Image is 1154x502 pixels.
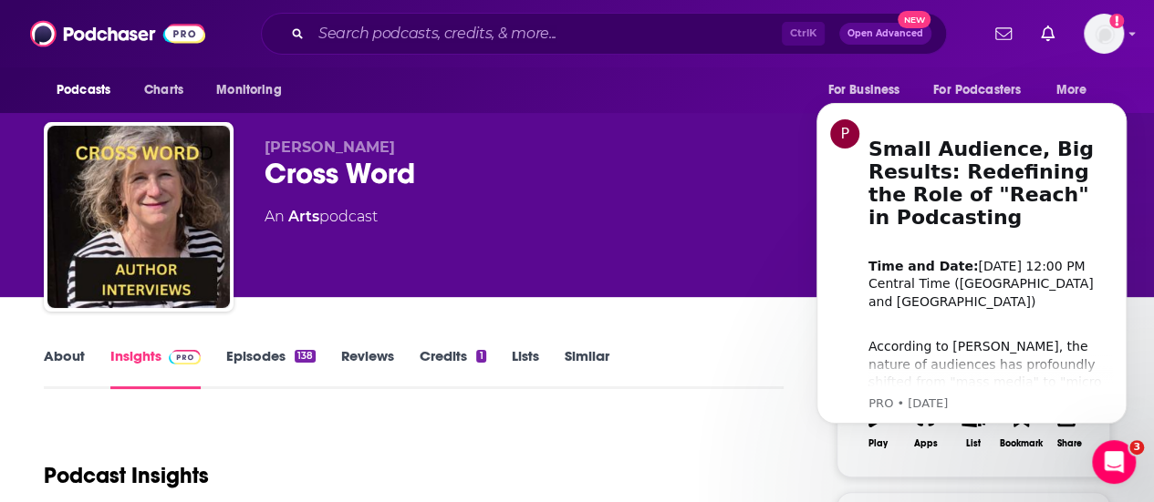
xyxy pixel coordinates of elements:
span: Monitoring [216,77,281,103]
div: Search podcasts, credits, & more... [261,13,947,55]
iframe: Intercom notifications message [789,80,1154,493]
a: Episodes138 [226,347,316,389]
button: open menu [44,73,134,108]
input: Search podcasts, credits, & more... [311,19,782,48]
button: open menu [921,73,1047,108]
span: Logged in as eva.kerins [1084,14,1124,54]
span: Charts [144,77,183,103]
a: Show notifications dropdown [1034,18,1062,49]
a: Similar [565,347,609,389]
a: About [44,347,85,389]
img: Podchaser Pro [169,350,201,364]
a: Show notifications dropdown [988,18,1019,49]
a: InsightsPodchaser Pro [110,347,201,389]
span: Podcasts [57,77,110,103]
a: Reviews [341,347,394,389]
div: 138 [295,350,316,363]
a: Arts [288,208,319,225]
span: For Podcasters [933,77,1021,103]
div: 1 [476,350,485,363]
img: User Profile [1084,14,1124,54]
span: [PERSON_NAME] [265,138,395,156]
span: For Business [827,77,899,103]
a: Lists [512,347,539,389]
button: open menu [1044,73,1110,108]
button: Show profile menu [1084,14,1124,54]
img: Podchaser - Follow, Share and Rate Podcasts [30,16,205,51]
span: More [1056,77,1087,103]
span: Open Advanced [847,29,923,38]
span: 3 [1129,440,1144,455]
a: Charts [132,73,194,108]
span: Ctrl K [782,22,825,46]
a: Credits1 [420,347,485,389]
iframe: Intercom live chat [1092,440,1136,484]
h1: Podcast Insights [44,462,209,489]
img: Cross Word [47,126,230,308]
button: Open AdvancedNew [839,23,931,45]
button: open menu [203,73,305,108]
svg: Add a profile image [1109,14,1124,28]
span: New [898,11,930,28]
div: An podcast [265,206,378,228]
button: open menu [815,73,922,108]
